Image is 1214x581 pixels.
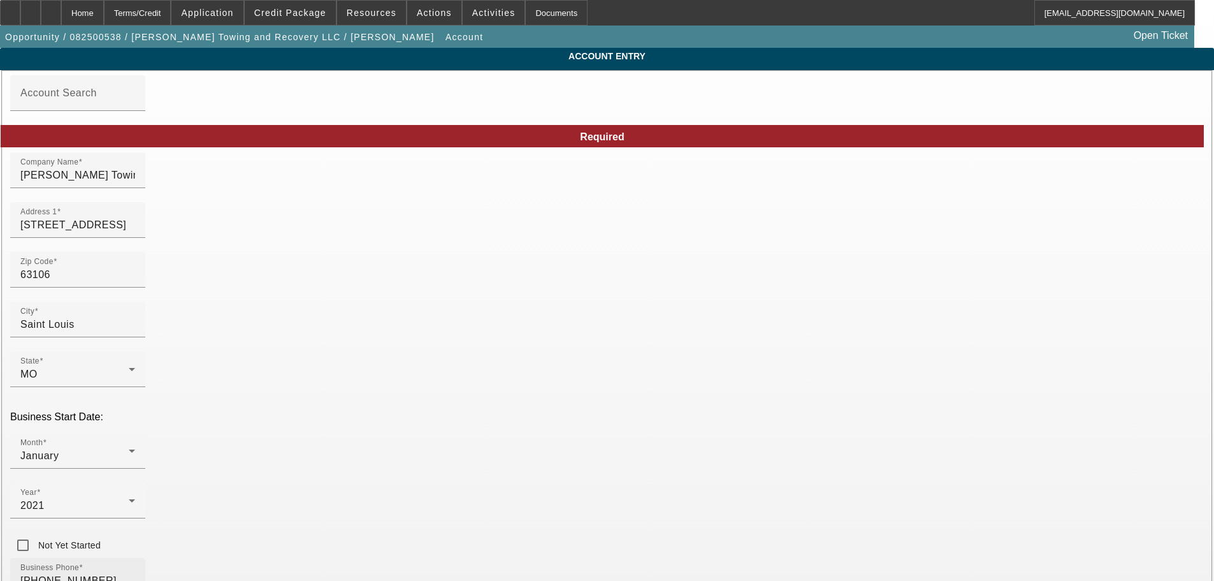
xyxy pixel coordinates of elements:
[20,450,59,461] span: January
[463,1,525,25] button: Activities
[347,8,396,18] span: Resources
[20,357,40,365] mat-label: State
[10,51,1204,61] span: Account Entry
[20,158,78,166] mat-label: Company Name
[1129,25,1193,47] a: Open Ticket
[171,1,243,25] button: Application
[580,131,624,142] span: Required
[20,307,34,316] mat-label: City
[442,26,486,48] button: Account
[181,8,233,18] span: Application
[20,87,97,98] mat-label: Account Search
[20,258,54,266] mat-label: Zip Code
[20,208,57,216] mat-label: Address 1
[407,1,461,25] button: Actions
[254,8,326,18] span: Credit Package
[20,489,37,497] mat-label: Year
[20,439,43,447] mat-label: Month
[245,1,336,25] button: Credit Package
[20,369,38,379] span: MO
[20,564,79,572] mat-label: Business Phone
[20,500,45,511] span: 2021
[10,411,1204,423] p: Business Start Date:
[472,8,516,18] span: Activities
[337,1,406,25] button: Resources
[417,8,452,18] span: Actions
[5,32,435,42] span: Opportunity / 082500538 / [PERSON_NAME] Towing and Recovery LLC / [PERSON_NAME]
[445,32,483,42] span: Account
[36,539,101,552] label: Not Yet Started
